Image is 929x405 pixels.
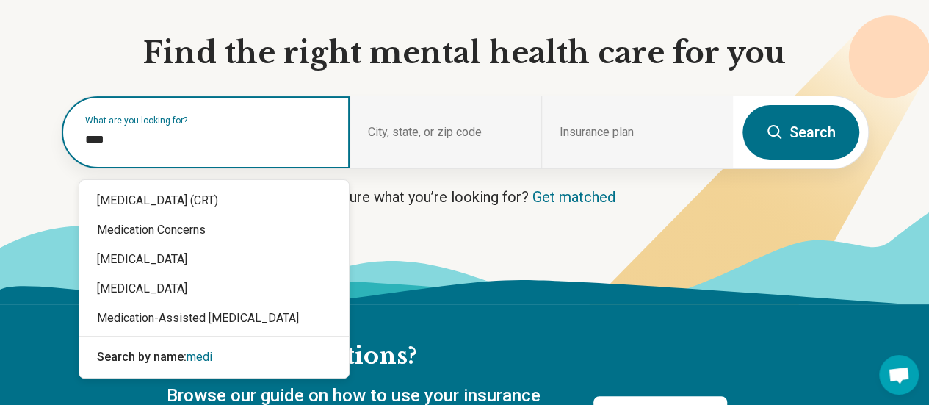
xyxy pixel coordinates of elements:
[742,105,859,160] button: Search
[79,180,349,378] div: Suggestions
[79,274,349,304] div: [MEDICAL_DATA]
[61,187,869,207] p: Not sure what you’re looking for?
[79,304,349,333] div: Medication-Assisted [MEDICAL_DATA]
[97,350,187,364] span: Search by name:
[79,215,349,245] div: Medication Concerns
[167,341,727,372] h2: Have any questions?
[61,34,869,72] h1: Find the right mental health care for you
[85,116,332,125] label: What are you looking for?
[187,350,212,364] span: medi
[79,186,349,215] div: [MEDICAL_DATA] (CRT)
[879,355,919,395] div: Open chat
[79,245,349,274] div: [MEDICAL_DATA]
[532,188,615,206] a: Get matched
